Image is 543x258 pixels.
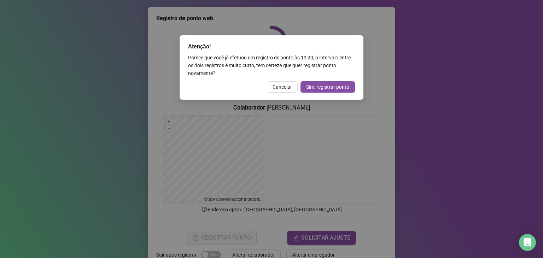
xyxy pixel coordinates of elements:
button: Sim, registrar ponto [300,81,355,93]
div: Atenção! [188,42,355,51]
div: Open Intercom Messenger [519,234,536,251]
span: Cancelar [273,83,292,91]
button: Cancelar [267,81,298,93]
div: Parece que você já efetuou um registro de ponto às 19:20 , o intervalo entre os dois registros é ... [188,54,355,77]
span: Sim, registrar ponto [306,83,349,91]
